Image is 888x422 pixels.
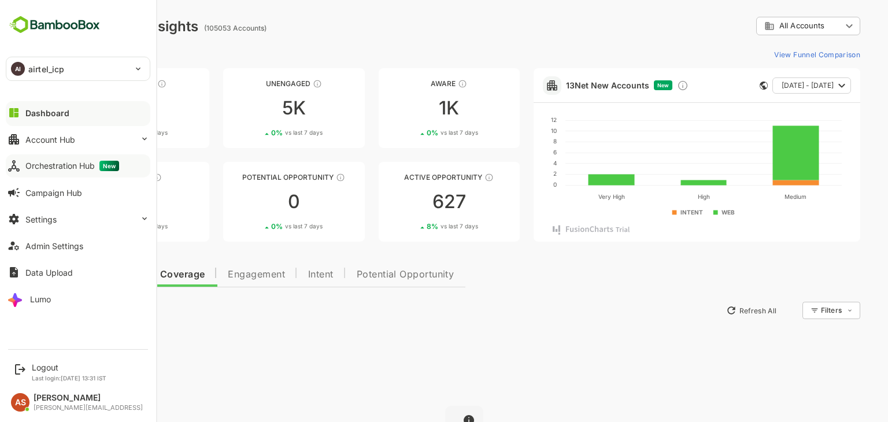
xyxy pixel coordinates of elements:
div: Dashboard [25,108,69,118]
div: [PERSON_NAME][EMAIL_ADDRESS] [34,404,143,412]
text: 4 [513,160,516,166]
p: Last login: [DATE] 13:31 IST [32,375,106,382]
text: 8 [513,138,516,145]
div: Filters [779,300,820,321]
button: View Funnel Comparison [729,45,820,64]
div: All Accounts [716,15,820,38]
div: 627 [338,193,479,211]
button: Dashboard [6,101,150,124]
div: These accounts have not shown enough engagement and need nurturing [272,79,282,88]
a: 13Net New Accounts [526,80,609,90]
div: Logout [32,362,106,372]
span: Intent [268,270,293,279]
span: All Accounts [739,21,784,30]
div: 0 [183,193,324,211]
div: Engaged [28,173,169,182]
text: 2 [513,170,516,177]
button: Settings [6,208,150,231]
div: 0 % [231,128,282,137]
div: Unengaged [183,79,324,88]
div: Discover new ICP-fit accounts showing engagement — via intent surges, anonymous website visits, L... [637,80,648,91]
span: vs last 7 days [90,222,127,231]
text: Very High [558,193,584,201]
button: Account Hub [6,128,150,151]
div: 98K [28,99,169,117]
img: BambooboxFullLogoMark.5f36c76dfaba33ec1ec1367b70bb1252.svg [6,14,103,36]
button: Data Upload [6,261,150,284]
div: Aware [338,79,479,88]
div: 0 % [76,128,127,137]
span: Data Quality and Coverage [39,270,164,279]
div: This card does not support filter and segments [719,82,727,90]
div: AI [11,62,25,76]
div: These accounts are warm, further nurturing would qualify them to MQAs [112,173,121,182]
div: Unreached [28,79,169,88]
text: 12 [510,116,516,123]
div: Filters [780,306,801,314]
div: These accounts are MQAs and can be passed on to Inside Sales [295,173,305,182]
div: Campaign Hub [25,188,82,198]
button: Campaign Hub [6,181,150,204]
span: vs last 7 days [245,222,282,231]
div: 1K [338,99,479,117]
div: AS [11,393,29,412]
div: Admin Settings [25,241,83,251]
p: airtel_icp [28,63,64,75]
div: Active Opportunity [338,173,479,182]
div: 5K [183,99,324,117]
a: UnengagedThese accounts have not shown enough engagement and need nurturing5K0%vs last 7 days [183,68,324,148]
div: 0 % [386,128,438,137]
a: AwareThese accounts have just entered the buying cycle and need further nurturing1K0%vs last 7 days [338,68,479,148]
text: Medium [744,193,766,200]
div: [PERSON_NAME] [34,393,143,403]
span: vs last 7 days [400,222,438,231]
button: Orchestration HubNew [6,154,150,177]
button: Admin Settings [6,234,150,257]
div: These accounts have not been engaged with for a defined time period [117,79,126,88]
div: AIairtel_icp [6,57,150,80]
div: 8 % [386,222,438,231]
span: [DATE] - [DATE] [741,78,793,93]
a: UnreachedThese accounts have not been engaged with for a defined time period98K0%vs last 7 days [28,68,169,148]
button: New Insights [28,300,112,321]
a: Active OpportunityThese accounts have open opportunities which might be at any of the Sales Stage... [338,162,479,242]
text: 10 [510,127,516,134]
text: 6 [513,149,516,156]
div: Dashboard Insights [28,18,158,35]
div: 0 % [76,222,127,231]
div: Potential Opportunity [183,173,324,182]
div: Data Upload [25,268,73,277]
button: Refresh All [680,301,741,320]
div: All Accounts [724,21,801,31]
button: [DATE] - [DATE] [732,77,811,94]
text: 0 [513,181,516,188]
span: Engagement [187,270,245,279]
span: vs last 7 days [90,128,127,137]
div: Settings [25,214,57,224]
a: Potential OpportunityThese accounts are MQAs and can be passed on to Inside Sales00%vs last 7 days [183,162,324,242]
div: These accounts have just entered the buying cycle and need further nurturing [417,79,427,88]
span: Potential Opportunity [316,270,414,279]
button: Lumo [6,287,150,310]
div: Account Hub [25,135,75,145]
div: Lumo [30,294,51,304]
ag: (105053 Accounts) [164,24,230,32]
a: EngagedThese accounts are warm, further nurturing would qualify them to MQAs00%vs last 7 days [28,162,169,242]
div: Orchestration Hub [25,161,119,171]
div: 0 % [231,222,282,231]
span: New [99,161,119,171]
div: These accounts have open opportunities which might be at any of the Sales Stages [444,173,453,182]
span: vs last 7 days [400,128,438,137]
span: New [617,82,628,88]
div: 0 [28,193,169,211]
text: High [657,193,669,201]
span: vs last 7 days [245,128,282,137]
